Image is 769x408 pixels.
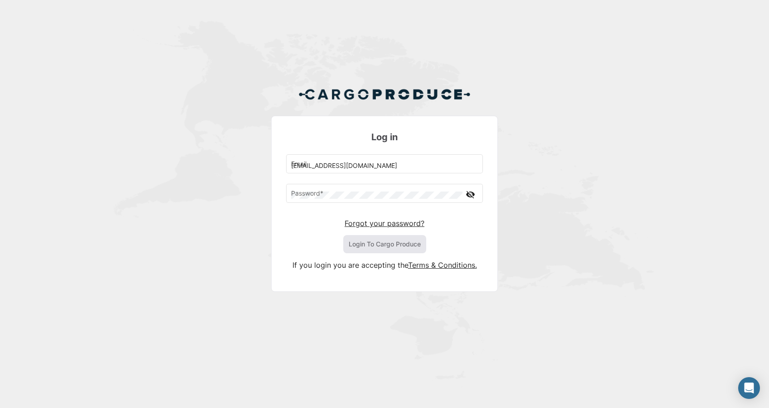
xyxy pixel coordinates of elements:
span: If you login you are accepting the [292,261,408,270]
img: Cargo Produce Logo [298,84,471,105]
a: Terms & Conditions. [408,261,477,270]
h3: Log in [286,131,483,143]
mat-icon: visibility_off [465,189,476,200]
a: Forgot your password? [345,219,424,228]
div: Open Intercom Messenger [738,377,760,399]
